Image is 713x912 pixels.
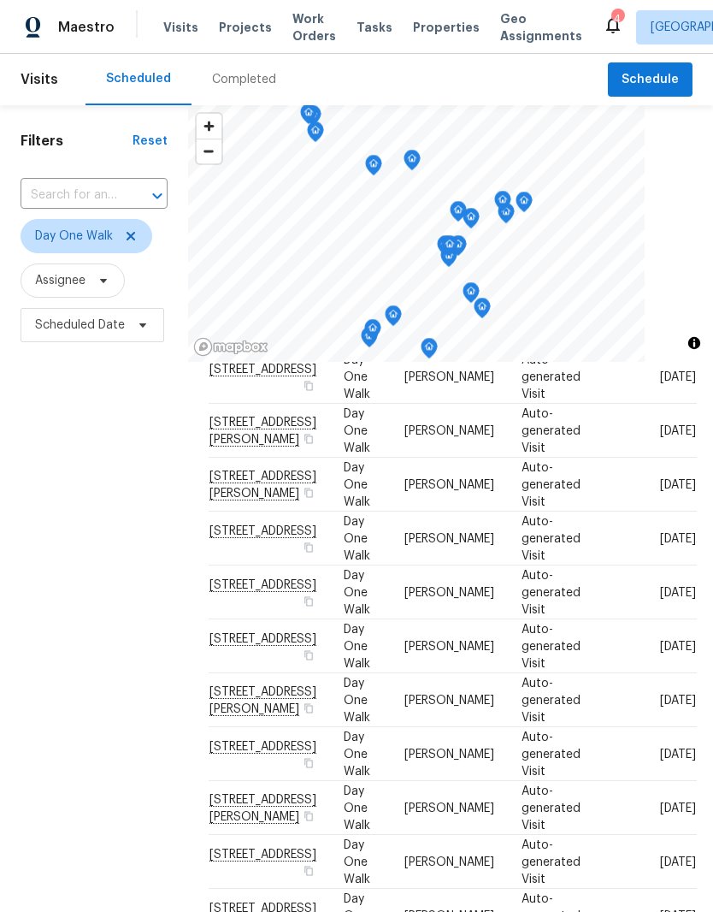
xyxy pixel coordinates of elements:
span: Day One Walk [344,461,370,507]
span: Day One Walk [344,515,370,561]
span: Scheduled Date [35,317,125,334]
span: [PERSON_NAME] [404,856,494,868]
span: Toggle attribution [689,334,699,352]
span: [DATE] [660,532,696,544]
span: [DATE] [660,802,696,814]
div: 4 [611,10,623,27]
span: [PERSON_NAME] [404,586,494,598]
span: [PERSON_NAME] [404,640,494,652]
div: Map marker [421,338,438,364]
span: [DATE] [660,694,696,706]
button: Copy Address [301,808,316,823]
span: Visits [21,61,58,98]
button: Zoom out [197,139,221,163]
div: Map marker [361,327,378,353]
span: Day One Walk [344,838,370,885]
div: Map marker [498,203,515,229]
div: Map marker [463,282,480,309]
div: Map marker [474,298,491,324]
span: Auto-generated Visit [521,623,580,669]
div: Map marker [304,105,321,132]
span: [DATE] [660,424,696,436]
span: Auto-generated Visit [521,407,580,453]
span: Auto-generated Visit [521,569,580,615]
button: Copy Address [301,755,316,770]
button: Copy Address [301,377,316,393]
div: Map marker [494,191,511,217]
button: Open [145,184,169,208]
span: Day One Walk [344,407,370,453]
span: Schedule [622,69,679,91]
span: Day One Walk [344,569,370,615]
div: Map marker [441,235,458,262]
button: Copy Address [301,647,316,662]
span: [DATE] [660,478,696,490]
span: Auto-generated Visit [521,785,580,831]
div: Map marker [364,319,381,346]
span: Day One Walk [344,677,370,723]
span: [PERSON_NAME] [404,424,494,436]
span: Day One Walk [344,731,370,777]
span: Day One Walk [344,785,370,831]
div: Map marker [516,192,533,218]
span: Tasks [356,21,392,33]
button: Copy Address [301,862,316,878]
canvas: Map [188,105,645,362]
h1: Filters [21,133,133,150]
div: Map marker [450,201,467,228]
span: Work Orders [292,10,336,44]
div: Scheduled [106,70,171,87]
span: Day One Walk [344,353,370,400]
button: Toggle attribution [684,333,704,353]
div: Completed [212,71,276,88]
span: Auto-generated Visit [521,677,580,723]
span: [PERSON_NAME] [404,532,494,544]
span: Day One Walk [344,623,370,669]
span: Auto-generated Visit [521,731,580,777]
span: [PERSON_NAME] [404,370,494,382]
span: Auto-generated Visit [521,461,580,507]
button: Copy Address [301,593,316,608]
a: Mapbox homepage [193,337,268,357]
span: Geo Assignments [500,10,582,44]
span: Properties [413,19,480,36]
span: [DATE] [660,748,696,760]
div: Map marker [385,305,402,332]
span: Assignee [35,272,85,289]
span: Auto-generated Visit [521,353,580,400]
button: Copy Address [301,430,316,446]
span: [DATE] [660,370,696,382]
span: [DATE] [660,856,696,868]
span: [PERSON_NAME] [404,748,494,760]
span: Auto-generated Visit [521,515,580,561]
div: Map marker [365,155,382,181]
div: Map marker [437,235,454,262]
span: [DATE] [660,640,696,652]
button: Copy Address [301,484,316,500]
span: [PERSON_NAME] [404,478,494,490]
div: Map marker [300,104,317,130]
button: Zoom in [197,114,221,139]
input: Search for an address... [21,182,120,209]
div: Map marker [404,150,421,176]
span: [PERSON_NAME] [404,694,494,706]
div: Map marker [307,121,324,148]
span: [PERSON_NAME] [404,802,494,814]
div: Map marker [450,235,467,262]
div: Reset [133,133,168,150]
button: Copy Address [301,700,316,715]
button: Copy Address [301,539,316,554]
span: Projects [219,19,272,36]
span: [DATE] [660,586,696,598]
button: Schedule [608,62,692,98]
span: Maestro [58,19,115,36]
span: Day One Walk [35,228,113,245]
div: Map marker [463,208,480,234]
span: Visits [163,19,198,36]
span: Auto-generated Visit [521,838,580,885]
